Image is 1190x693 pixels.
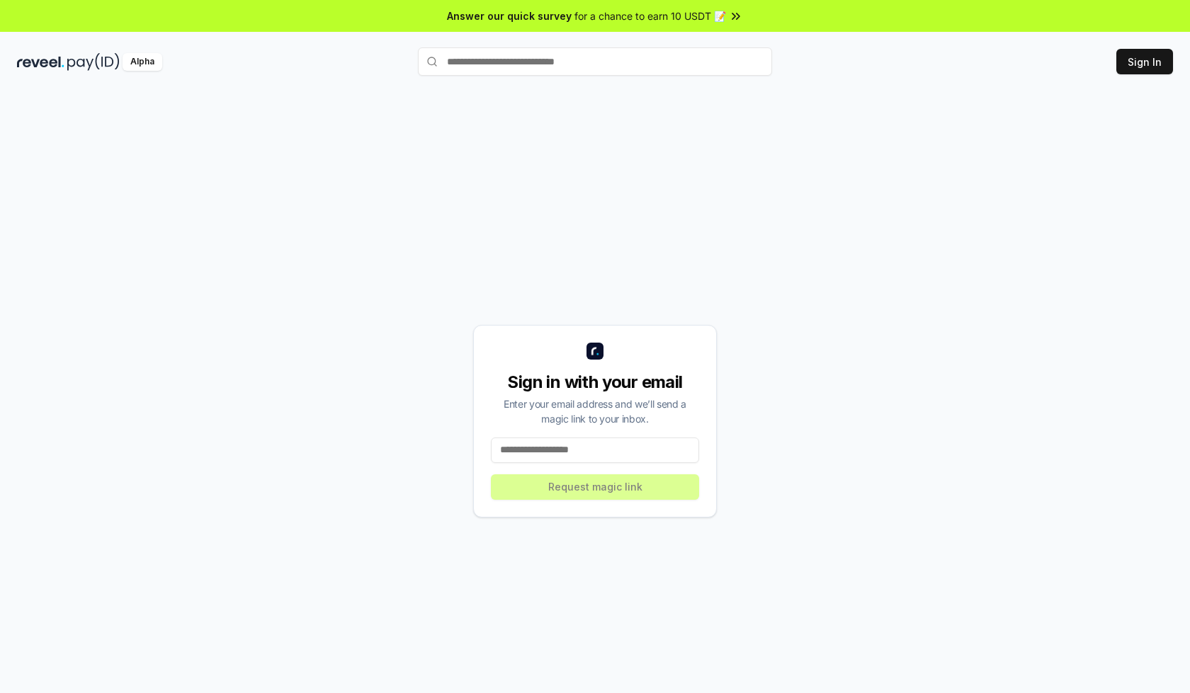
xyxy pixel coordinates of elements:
[447,8,572,23] span: Answer our quick survey
[491,371,699,394] div: Sign in with your email
[491,396,699,426] div: Enter your email address and we’ll send a magic link to your inbox.
[17,53,64,71] img: reveel_dark
[67,53,120,71] img: pay_id
[586,343,603,360] img: logo_small
[574,8,726,23] span: for a chance to earn 10 USDT 📝
[1116,49,1173,74] button: Sign In
[123,53,162,71] div: Alpha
